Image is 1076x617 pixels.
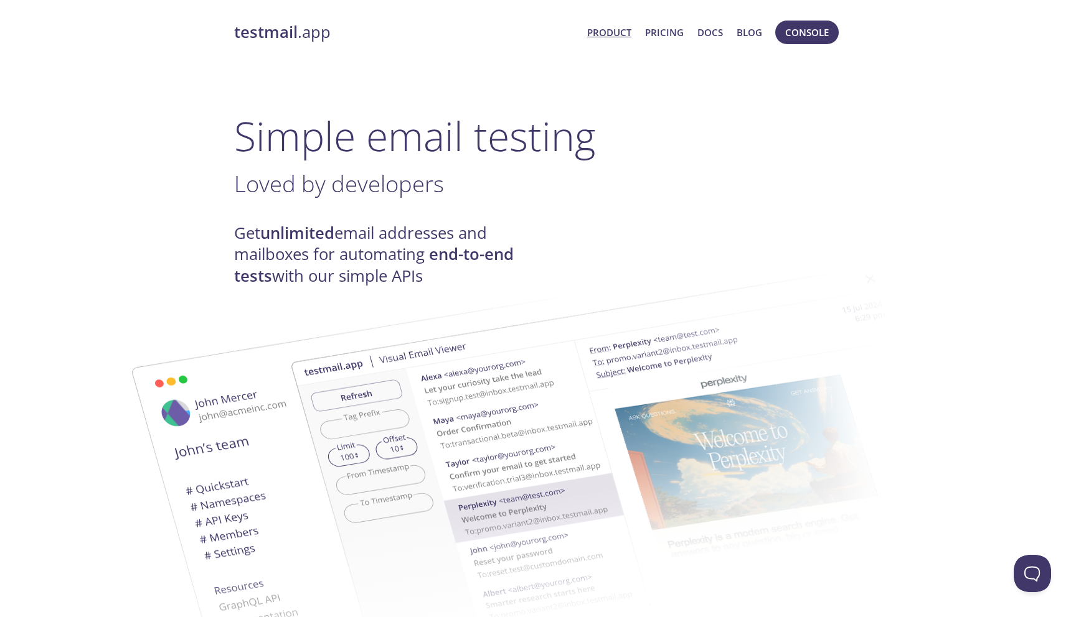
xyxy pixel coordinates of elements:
h4: Get email addresses and mailboxes for automating with our simple APIs [234,223,538,287]
strong: testmail [234,21,298,43]
a: Blog [737,24,762,40]
h1: Simple email testing [234,112,842,160]
a: Docs [697,24,723,40]
span: Console [785,24,829,40]
strong: unlimited [260,222,334,244]
strong: end-to-end tests [234,243,514,286]
a: testmail.app [234,22,577,43]
a: Product [587,24,631,40]
button: Console [775,21,839,44]
span: Loved by developers [234,168,444,199]
iframe: Help Scout Beacon - Open [1014,555,1051,592]
a: Pricing [645,24,684,40]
